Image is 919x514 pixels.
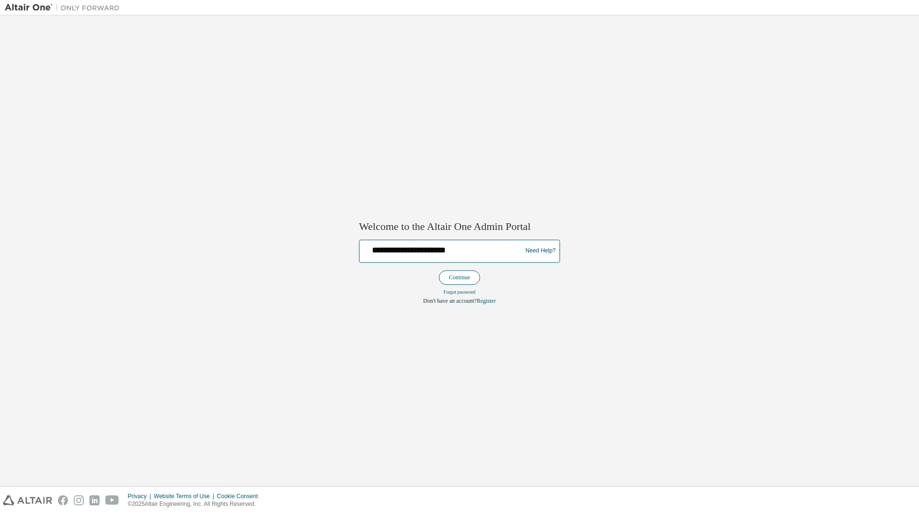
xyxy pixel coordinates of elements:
[90,495,100,505] img: linkedin.svg
[128,500,264,508] p: © 2025 Altair Engineering, Inc. All Rights Reserved.
[359,220,560,234] h2: Welcome to the Altair One Admin Portal
[439,270,480,285] button: Continue
[477,297,496,304] a: Register
[423,297,477,304] span: Don't have an account?
[128,492,154,500] div: Privacy
[5,3,124,12] img: Altair One
[74,495,84,505] img: instagram.svg
[58,495,68,505] img: facebook.svg
[105,495,119,505] img: youtube.svg
[3,495,52,505] img: altair_logo.svg
[154,492,217,500] div: Website Terms of Use
[444,289,476,295] a: Forgot password
[217,492,263,500] div: Cookie Consent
